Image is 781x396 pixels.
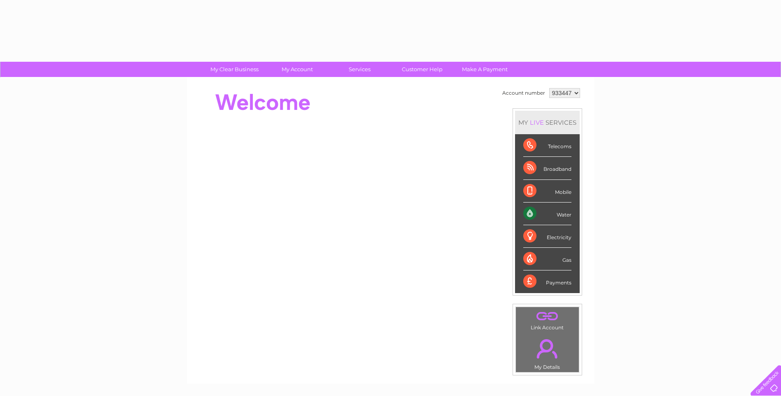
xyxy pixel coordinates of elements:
td: Link Account [515,307,579,333]
a: My Clear Business [200,62,268,77]
div: Payments [523,270,571,293]
td: Account number [500,86,547,100]
a: My Account [263,62,331,77]
a: Services [326,62,394,77]
div: Mobile [523,180,571,203]
div: Broadband [523,157,571,179]
div: Water [523,203,571,225]
td: My Details [515,332,579,373]
a: Customer Help [388,62,456,77]
div: Gas [523,248,571,270]
a: . [518,309,577,324]
a: . [518,334,577,363]
div: MY SERVICES [515,111,580,134]
div: Electricity [523,225,571,248]
a: Make A Payment [451,62,519,77]
div: LIVE [528,119,546,126]
div: Telecoms [523,134,571,157]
